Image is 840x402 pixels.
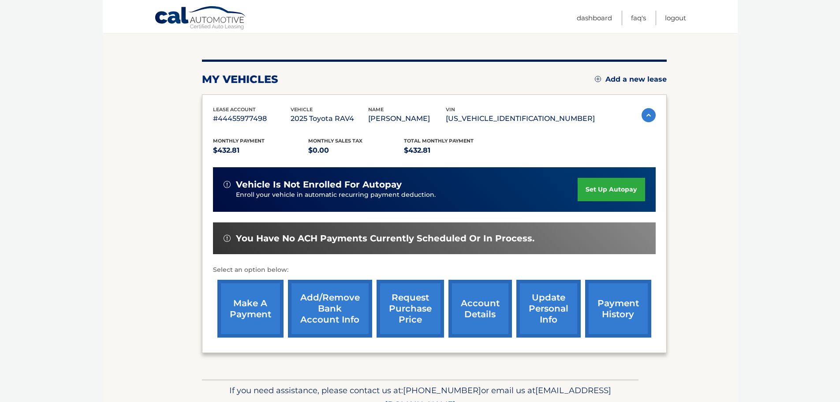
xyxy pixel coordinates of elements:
[236,233,534,244] span: You have no ACH payments currently scheduled or in process.
[308,138,362,144] span: Monthly sales Tax
[213,144,309,157] p: $432.81
[377,280,444,338] a: request purchase price
[308,144,404,157] p: $0.00
[403,385,481,395] span: [PHONE_NUMBER]
[585,280,651,338] a: payment history
[368,113,446,125] p: [PERSON_NAME]
[288,280,372,338] a: Add/Remove bank account info
[291,106,313,113] span: vehicle
[577,11,612,25] a: Dashboard
[213,113,291,125] p: #44455977498
[595,75,667,84] a: Add a new lease
[224,235,231,242] img: alert-white.svg
[236,179,402,190] span: vehicle is not enrolled for autopay
[642,108,656,122] img: accordion-active.svg
[578,178,645,201] a: set up autopay
[236,190,578,200] p: Enroll your vehicle in automatic recurring payment deduction.
[595,76,601,82] img: add.svg
[224,181,231,188] img: alert-white.svg
[446,113,595,125] p: [US_VEHICLE_IDENTIFICATION_NUMBER]
[368,106,384,113] span: name
[404,138,474,144] span: Total Monthly Payment
[516,280,581,338] a: update personal info
[291,113,368,125] p: 2025 Toyota RAV4
[202,73,278,86] h2: my vehicles
[154,6,247,31] a: Cal Automotive
[213,265,656,275] p: Select an option below:
[217,280,284,338] a: make a payment
[446,106,455,113] span: vin
[631,11,646,25] a: FAQ's
[448,280,512,338] a: account details
[665,11,686,25] a: Logout
[213,138,265,144] span: Monthly Payment
[404,144,500,157] p: $432.81
[213,106,256,113] span: lease account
